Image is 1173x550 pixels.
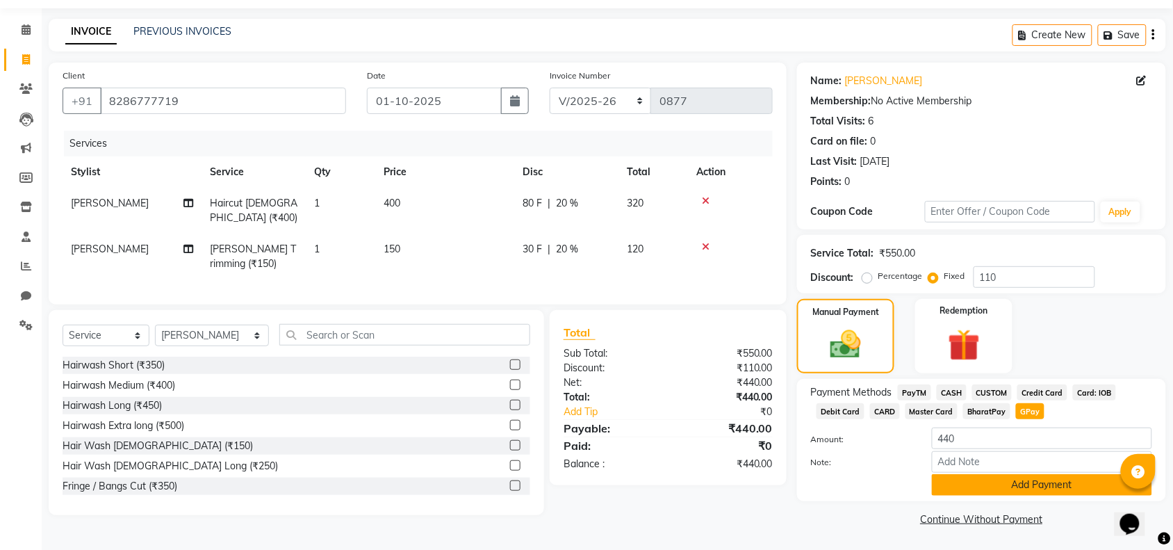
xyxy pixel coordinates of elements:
span: 80 F [523,196,542,211]
div: ₹440.00 [668,390,783,405]
div: ₹550.00 [880,246,916,261]
div: ₹440.00 [668,420,783,437]
div: 0 [845,175,851,189]
span: 20 % [556,196,578,211]
img: _gift.svg [938,325,990,365]
div: Card on file: [811,134,868,149]
button: Apply [1101,202,1140,223]
button: Create New [1012,24,1092,46]
span: Credit Card [1017,385,1067,401]
a: [PERSON_NAME] [845,74,923,88]
img: _cash.svg [821,327,871,362]
div: Total: [553,390,668,405]
div: ₹0 [668,437,783,454]
div: Discount: [553,361,668,375]
span: [PERSON_NAME] Trimming (₹150) [210,243,296,270]
span: 30 F [523,242,542,257]
label: Invoice Number [550,70,610,82]
th: Action [688,156,773,188]
span: CARD [870,403,900,419]
div: Hair Wash [DEMOGRAPHIC_DATA] (₹150) [63,439,253,453]
label: Redemption [940,305,988,317]
span: 1 [314,197,320,209]
div: Hairwash Medium (₹400) [63,378,175,393]
div: No Active Membership [811,94,1152,108]
label: Percentage [878,270,923,282]
div: Points: [811,175,842,189]
div: ₹110.00 [668,361,783,375]
span: 400 [384,197,400,209]
div: ₹440.00 [668,457,783,471]
div: 6 [869,114,874,129]
span: 120 [627,243,643,255]
a: PREVIOUS INVOICES [133,25,231,38]
label: Date [367,70,386,82]
div: Service Total: [811,246,874,261]
th: Disc [514,156,618,188]
div: Total Visits: [811,114,866,129]
span: PayTM [898,385,931,401]
label: Client [63,70,85,82]
label: Note: [801,456,921,469]
span: BharatPay [963,403,1010,419]
span: Master Card [905,403,958,419]
input: Amount [932,428,1152,449]
th: Price [375,156,514,188]
label: Manual Payment [812,306,879,318]
span: 320 [627,197,643,209]
a: INVOICE [65,19,117,45]
div: Coupon Code [811,204,925,219]
span: Total [564,325,596,340]
div: Services [64,131,783,156]
div: Net: [553,375,668,390]
span: Payment Methods [811,385,892,400]
span: 150 [384,243,400,255]
iframe: chat widget [1115,494,1159,536]
span: 1 [314,243,320,255]
div: Last Visit: [811,154,858,169]
span: 20 % [556,242,578,257]
span: CUSTOM [972,385,1012,401]
th: Qty [306,156,375,188]
label: Amount: [801,433,921,446]
th: Stylist [63,156,202,188]
span: GPay [1016,403,1044,419]
div: Membership: [811,94,871,108]
span: Haircut [DEMOGRAPHIC_DATA] (₹400) [210,197,297,224]
span: [PERSON_NAME] [71,243,149,255]
div: Name: [811,74,842,88]
button: +91 [63,88,101,114]
div: Fringe / Bangs Cut (₹350) [63,479,177,494]
input: Search by Name/Mobile/Email/Code [100,88,346,114]
div: ₹0 [687,405,783,419]
th: Service [202,156,306,188]
button: Save [1098,24,1147,46]
input: Enter Offer / Coupon Code [925,201,1095,223]
div: Paid: [553,437,668,454]
div: [DATE] [860,154,890,169]
a: Add Tip [553,405,687,419]
a: Continue Without Payment [800,512,1163,527]
label: Fixed [944,270,965,282]
div: Discount: [811,270,854,285]
div: Payable: [553,420,668,437]
span: | [548,242,550,257]
div: Hairwash Extra long (₹500) [63,419,184,433]
input: Search or Scan [279,324,530,346]
div: Hairwash Long (₹450) [63,398,162,413]
div: 0 [871,134,876,149]
button: Add Payment [932,474,1152,496]
div: Hairwash Short (₹350) [63,358,165,373]
span: CASH [937,385,967,401]
span: [PERSON_NAME] [71,197,149,209]
span: | [548,196,550,211]
div: Hair Wash [DEMOGRAPHIC_DATA] Long (₹250) [63,459,278,474]
div: ₹550.00 [668,346,783,361]
div: Sub Total: [553,346,668,361]
th: Total [618,156,688,188]
div: ₹440.00 [668,375,783,390]
input: Add Note [932,451,1152,473]
div: Balance : [553,457,668,471]
span: Debit Card [817,403,864,419]
span: Card: IOB [1073,385,1116,401]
